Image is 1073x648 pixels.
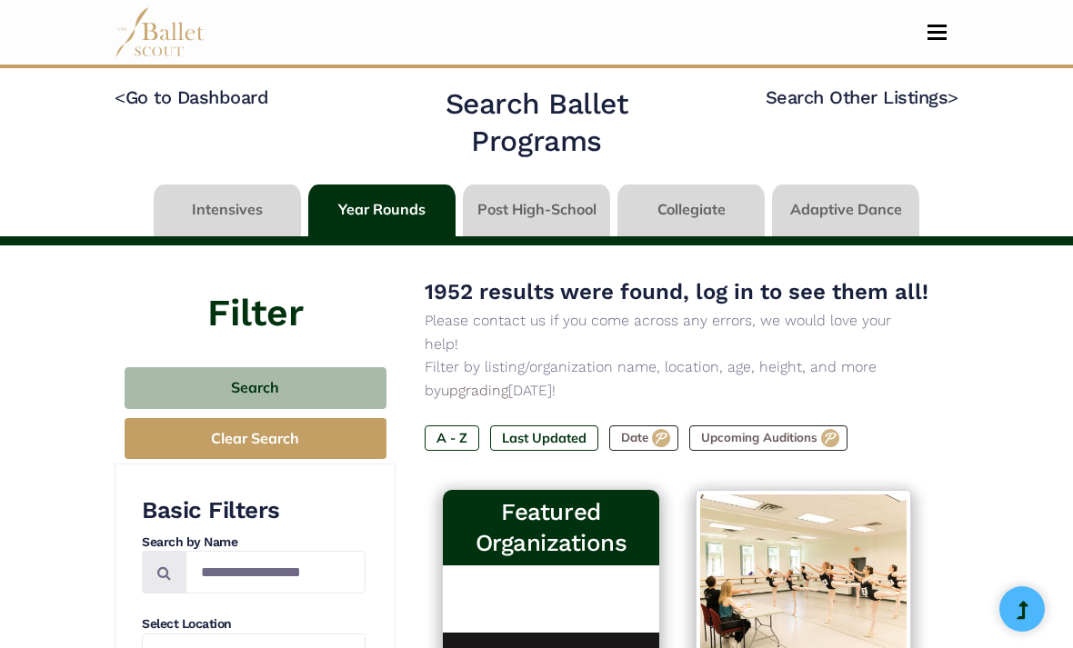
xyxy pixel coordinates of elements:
span: 1952 results were found, log in to see them all! [425,279,928,304]
h4: Select Location [142,615,366,633]
li: Year Rounds [305,184,459,236]
code: < [115,85,125,108]
label: Last Updated [490,425,598,451]
li: Adaptive Dance [768,184,923,236]
label: A - Z [425,425,479,451]
button: Clear Search [125,418,386,459]
li: Post High-School [459,184,614,236]
h3: Featured Organizations [457,497,644,558]
label: Date [609,425,678,451]
h4: Filter [115,245,396,340]
label: Upcoming Auditions [689,425,847,451]
code: > [948,85,958,108]
a: Search Other Listings> [766,86,958,108]
button: Toggle navigation [916,24,958,41]
p: Filter by listing/organization name, location, age, height, and more by [DATE]! [425,355,929,402]
h3: Basic Filters [142,495,366,526]
li: Intensives [150,184,305,236]
a: <Go to Dashboard [115,86,268,108]
li: Collegiate [614,184,768,236]
input: Search by names... [186,551,366,593]
h2: Search Ballet Programs [382,85,691,161]
a: upgrading [441,382,508,399]
h4: Search by Name [142,533,366,552]
button: Search [125,367,386,410]
p: Please contact us if you come across any errors, we would love your help! [425,309,929,355]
